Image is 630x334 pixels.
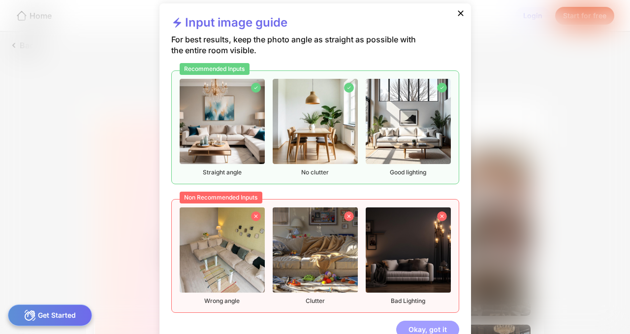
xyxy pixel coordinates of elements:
div: Clutter [273,207,358,304]
div: Input image guide [171,15,287,34]
div: Good lighting [366,79,451,176]
img: recommendedImageFurnished2.png [273,79,358,164]
img: nonrecommendedImageFurnished1.png [180,207,265,293]
div: Get Started [8,304,92,326]
div: Recommended Inputs [180,63,250,75]
div: For best results, keep the photo angle as straight as possible with the entire room visible. [171,34,428,70]
div: Non Recommended Inputs [180,192,263,203]
div: Wrong angle [180,207,265,304]
div: Straight angle [180,79,265,176]
img: recommendedImageFurnished3.png [366,79,451,164]
img: recommendedImageFurnished1.png [180,79,265,164]
div: No clutter [273,79,358,176]
img: nonrecommendedImageFurnished3.png [366,207,451,293]
div: Bad Lighting [366,207,451,304]
img: nonrecommendedImageFurnished2.png [273,207,358,293]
